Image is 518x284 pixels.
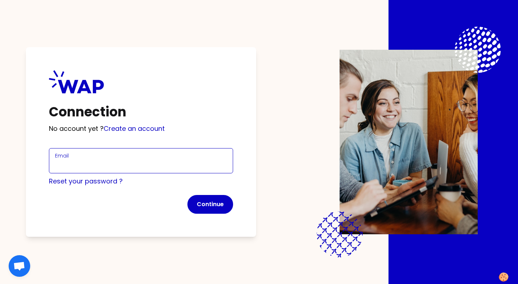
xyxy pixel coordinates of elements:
label: Email [55,152,69,159]
a: Reset your password ? [49,177,123,186]
a: Create an account [104,124,165,133]
div: Open chat [9,255,30,277]
h1: Connection [49,105,233,119]
img: Description [340,50,478,234]
button: Continue [187,195,233,214]
p: No account yet ? [49,124,233,134]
